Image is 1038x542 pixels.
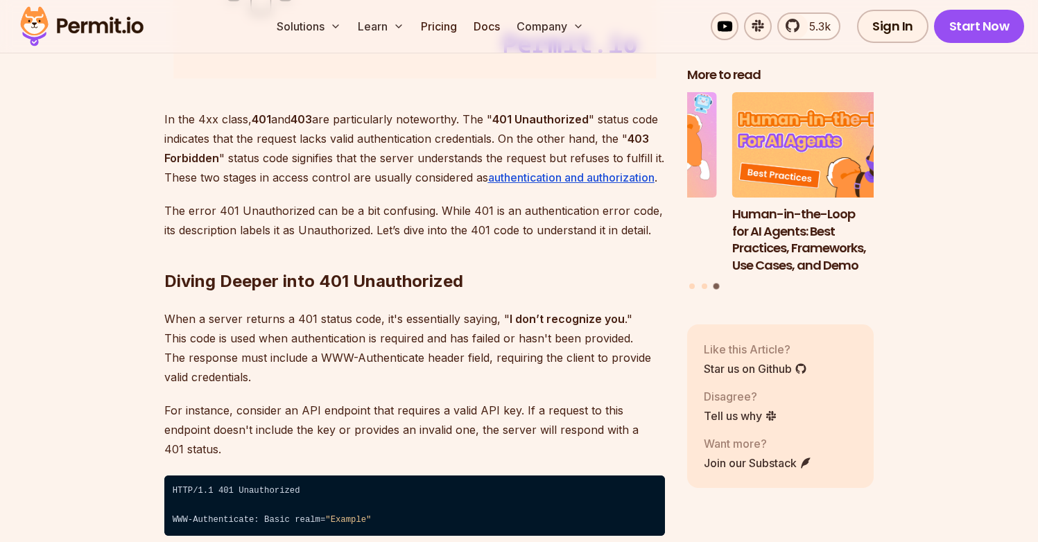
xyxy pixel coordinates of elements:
a: Docs [468,12,505,40]
p: The error 401 Unauthorized can be a bit confusing. While 401 is an authentication error code, its... [164,201,665,240]
img: Permit logo [14,3,150,50]
img: Human-in-the-Loop for AI Agents: Best Practices, Frameworks, Use Cases, and Demo [732,92,919,198]
strong: 403 Forbidden [164,132,649,165]
p: When a server returns a 401 status code, it's essentially saying, " ." This code is used when aut... [164,309,665,387]
h3: Why JWTs Can’t Handle AI Agent Access [530,205,717,240]
p: For instance, consider an API endpoint that requires a valid API key. If a request to this endpoi... [164,401,665,459]
a: Join our Substack [704,454,812,471]
button: Go to slide 2 [702,283,707,288]
p: Want more? [704,435,812,451]
h2: More to read [687,67,874,84]
a: Pricing [415,12,462,40]
strong: 401 [252,112,271,126]
p: In the 4xx class, and are particularly noteworthy. The " " status code indicates that the request... [164,110,665,187]
button: Go to slide 1 [689,283,695,288]
button: Learn [352,12,410,40]
p: Like this Article? [704,340,807,357]
strong: I don’t recognize you [510,312,625,326]
a: Tell us why [704,407,777,423]
li: 2 of 3 [530,92,717,274]
a: authentication and authorization [488,171,655,184]
p: Disagree? [704,387,777,404]
div: Posts [687,92,874,291]
code: HTTP/1.1 401 Unauthorized ⁠ WWW-Authenticate: Basic realm= [164,475,665,536]
a: Sign In [857,10,928,43]
button: Company [511,12,589,40]
button: Solutions [271,12,347,40]
a: Start Now [934,10,1025,43]
a: Star us on Github [704,360,807,376]
strong: 403 [291,112,312,126]
li: 3 of 3 [732,92,919,274]
strong: 401 Unauthorized [492,112,589,126]
span: 5.3k [801,18,831,35]
img: Why JWTs Can’t Handle AI Agent Access [530,92,717,198]
button: Go to slide 3 [713,283,720,289]
a: Human-in-the-Loop for AI Agents: Best Practices, Frameworks, Use Cases, and DemoHuman-in-the-Loop... [732,92,919,274]
h2: Diving Deeper into 401 Unauthorized [164,215,665,292]
span: "Example" [325,515,371,525]
a: 5.3k [777,12,840,40]
h3: Human-in-the-Loop for AI Agents: Best Practices, Frameworks, Use Cases, and Demo [732,205,919,274]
